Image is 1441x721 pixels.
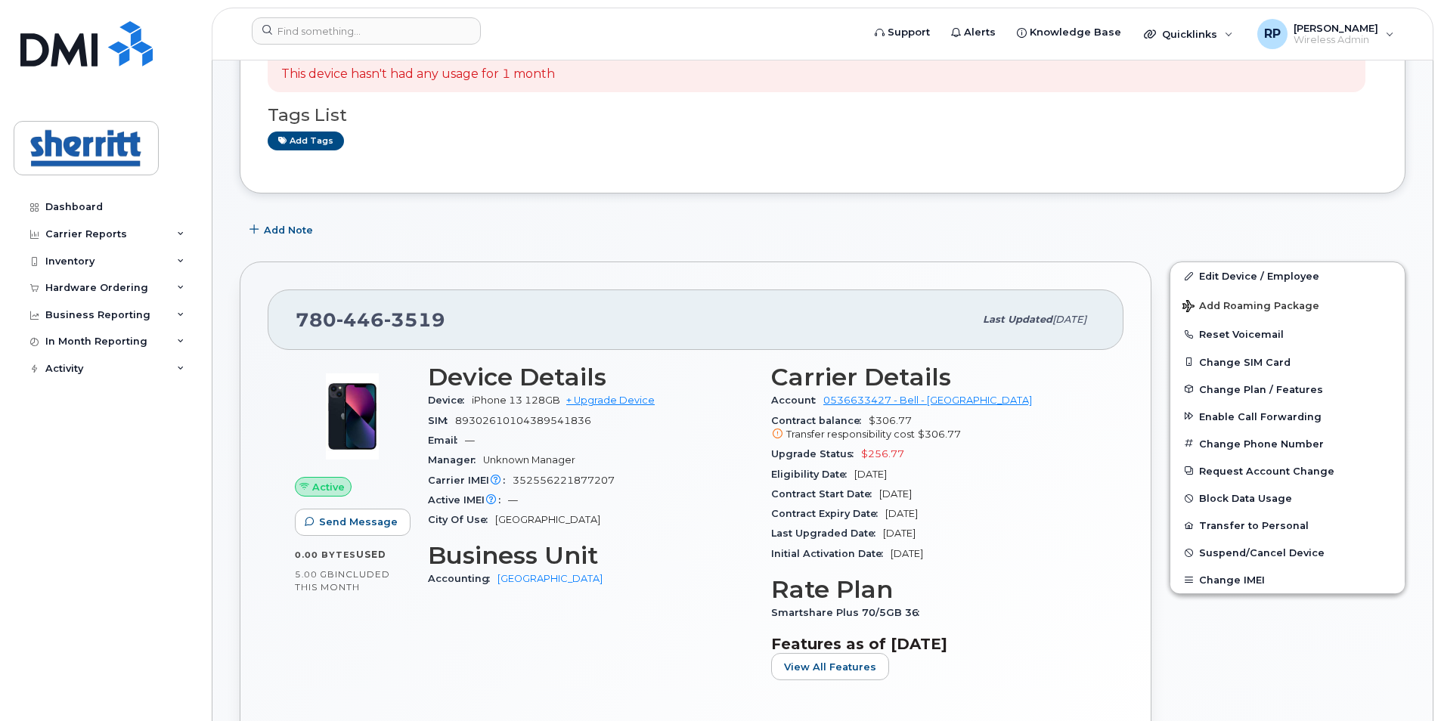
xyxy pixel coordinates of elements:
[1170,320,1405,348] button: Reset Voicemail
[295,569,335,580] span: 5.00 GB
[566,395,655,406] a: + Upgrade Device
[336,308,384,331] span: 446
[771,395,823,406] span: Account
[428,514,495,525] span: City Of Use
[264,223,313,237] span: Add Note
[891,548,923,559] span: [DATE]
[428,454,483,466] span: Manager
[268,106,1377,125] h3: Tags List
[1030,25,1121,40] span: Knowledge Base
[295,509,411,536] button: Send Message
[854,469,887,480] span: [DATE]
[771,364,1096,391] h3: Carrier Details
[428,494,508,506] span: Active IMEI
[513,475,615,486] span: 352556221877207
[296,308,445,331] span: 780
[1199,410,1322,422] span: Enable Call Forwarding
[1294,34,1378,46] span: Wireless Admin
[1052,314,1086,325] span: [DATE]
[771,469,854,480] span: Eligibility Date
[1170,348,1405,376] button: Change SIM Card
[771,528,883,539] span: Last Upgraded Date
[1170,484,1405,512] button: Block Data Usage
[823,395,1032,406] a: 0536633427 - Bell - [GEOGRAPHIC_DATA]
[1170,539,1405,566] button: Suspend/Cancel Device
[864,17,941,48] a: Support
[319,515,398,529] span: Send Message
[1170,376,1405,403] button: Change Plan / Features
[918,429,961,440] span: $306.77
[1170,262,1405,289] a: Edit Device / Employee
[483,454,575,466] span: Unknown Manager
[312,480,345,494] span: Active
[1170,457,1405,484] button: Request Account Change
[428,395,472,406] span: Device
[964,25,996,40] span: Alerts
[295,549,356,560] span: 0.00 Bytes
[786,429,915,440] span: Transfer responsibility cost
[1170,566,1405,593] button: Change IMEI
[428,415,455,426] span: SIM
[428,573,497,584] span: Accounting
[1199,383,1323,395] span: Change Plan / Features
[307,371,398,462] img: image20231002-3703462-1ig824h.jpeg
[771,548,891,559] span: Initial Activation Date
[472,395,560,406] span: iPhone 13 128GB
[281,66,555,83] p: This device hasn't had any usage for 1 month
[455,415,591,426] span: 89302610104389541836
[295,568,390,593] span: included this month
[771,488,879,500] span: Contract Start Date
[1170,430,1405,457] button: Change Phone Number
[1294,22,1378,34] span: [PERSON_NAME]
[784,660,876,674] span: View All Features
[495,514,600,525] span: [GEOGRAPHIC_DATA]
[428,542,753,569] h3: Business Unit
[1006,17,1132,48] a: Knowledge Base
[465,435,475,446] span: —
[771,415,1096,442] span: $306.77
[888,25,930,40] span: Support
[771,635,1096,653] h3: Features as of [DATE]
[497,573,603,584] a: [GEOGRAPHIC_DATA]
[885,508,918,519] span: [DATE]
[428,435,465,446] span: Email
[771,415,869,426] span: Contract balance
[1133,19,1244,49] div: Quicklinks
[941,17,1006,48] a: Alerts
[883,528,916,539] span: [DATE]
[771,607,927,618] span: Smartshare Plus 70/5GB 36
[879,488,912,500] span: [DATE]
[1182,300,1319,314] span: Add Roaming Package
[428,475,513,486] span: Carrier IMEI
[983,314,1052,325] span: Last updated
[428,364,753,391] h3: Device Details
[1170,289,1405,320] button: Add Roaming Package
[1170,403,1405,430] button: Enable Call Forwarding
[384,308,445,331] span: 3519
[771,448,861,460] span: Upgrade Status
[268,132,344,150] a: Add tags
[771,576,1096,603] h3: Rate Plan
[252,17,481,45] input: Find something...
[356,549,386,560] span: used
[771,653,889,680] button: View All Features
[508,494,518,506] span: —
[1199,547,1325,559] span: Suspend/Cancel Device
[1162,28,1217,40] span: Quicklinks
[240,216,326,243] button: Add Note
[771,508,885,519] span: Contract Expiry Date
[1170,512,1405,539] button: Transfer to Personal
[861,448,904,460] span: $256.77
[1264,25,1281,43] span: RP
[1247,19,1405,49] div: Rahul Pandit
